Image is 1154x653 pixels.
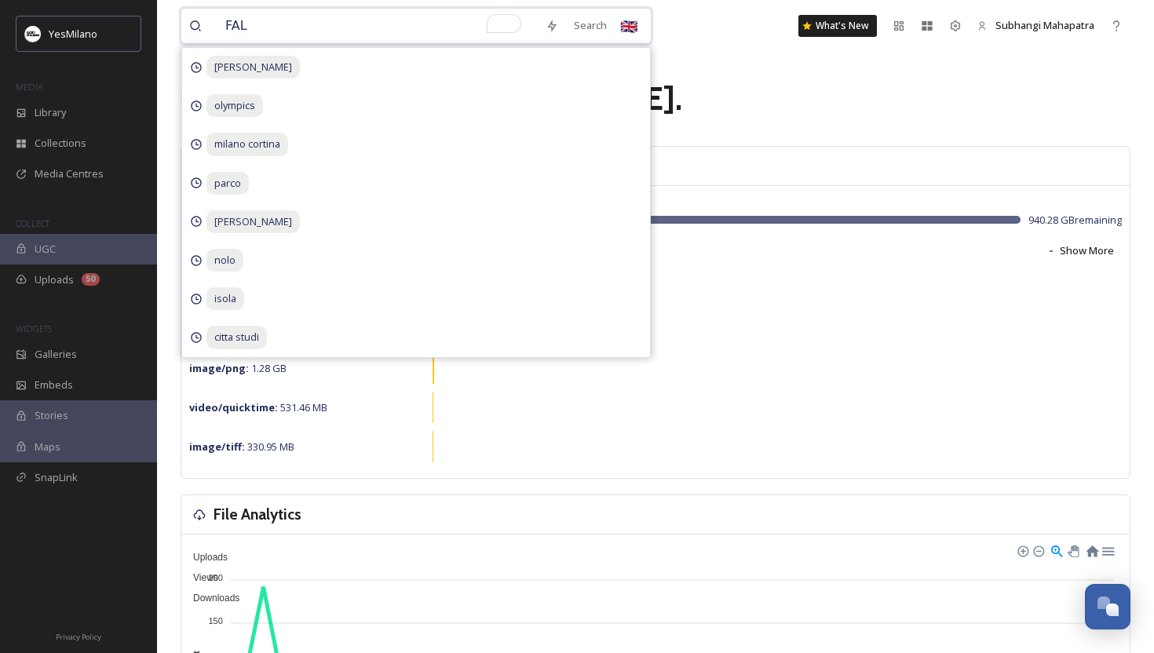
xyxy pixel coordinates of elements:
img: Logo%20YesMilano%40150x.png [25,26,41,42]
span: olympics [206,94,263,117]
span: 1.28 GB [189,361,287,375]
span: Uploads [35,272,74,287]
span: Embeds [35,378,73,392]
div: 🇬🇧 [615,12,643,40]
div: Reset Zoom [1085,543,1098,556]
div: Panning [1068,545,1077,555]
a: What's New [798,15,877,37]
tspan: 150 [209,616,223,626]
span: Collections [35,136,86,151]
strong: video/quicktime : [189,400,278,414]
span: Uploads [181,552,228,563]
span: Maps [35,440,60,454]
span: citta studi [206,326,267,348]
span: Subhangi Mahapatra [995,18,1094,32]
span: YesMilano [49,27,97,41]
span: 531.46 MB [189,400,327,414]
span: UGC [35,242,56,257]
span: nolo [206,249,243,272]
button: Open Chat [1085,584,1130,629]
span: Views [181,572,218,583]
button: Show More [1039,235,1122,266]
span: SnapLink [35,470,78,485]
span: [PERSON_NAME] [206,210,300,233]
span: Privacy Policy [56,632,101,642]
span: Library [35,105,66,120]
span: WIDGETS [16,323,52,334]
strong: image/tiff : [189,440,245,454]
div: Zoom Out [1032,545,1043,556]
span: Galleries [35,347,77,362]
div: Zoom In [1017,545,1028,556]
span: Media Centres [35,166,104,181]
div: Selection Zoom [1050,543,1063,556]
span: Stories [35,408,68,423]
strong: image/png : [189,361,249,375]
span: Downloads [181,593,239,604]
a: Subhangi Mahapatra [970,10,1102,41]
span: parco [206,172,249,195]
h3: File Analytics [214,503,301,526]
a: Privacy Policy [56,626,101,645]
span: 940.28 GB remaining [1028,213,1122,228]
span: milano cortina [206,133,288,155]
span: COLLECT [16,217,49,229]
div: Menu [1101,543,1114,556]
input: To enrich screen reader interactions, please activate Accessibility in Grammarly extension settings [217,9,538,43]
div: 50 [82,273,100,286]
span: isola [206,287,244,310]
div: Search [566,10,615,41]
span: [PERSON_NAME] [206,56,300,78]
span: MEDIA [16,81,43,93]
tspan: 200 [209,573,223,582]
span: 330.95 MB [189,440,294,454]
